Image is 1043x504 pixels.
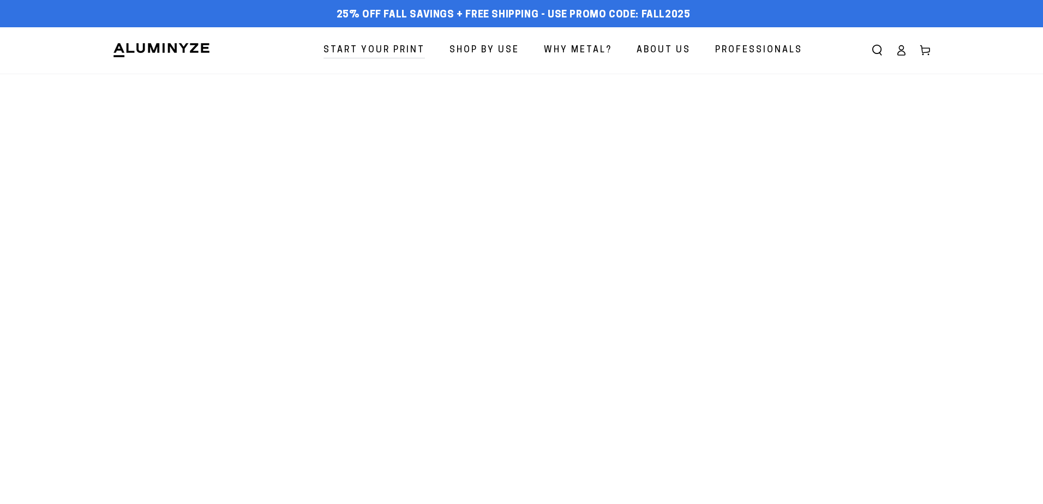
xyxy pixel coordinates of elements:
a: Why Metal? [536,36,620,65]
a: Shop By Use [441,36,528,65]
span: Start Your Print [323,43,425,58]
a: Start Your Print [315,36,433,65]
span: About Us [637,43,691,58]
span: Professionals [715,43,802,58]
a: About Us [628,36,699,65]
span: Why Metal? [544,43,612,58]
a: Professionals [707,36,811,65]
span: 25% off FALL Savings + Free Shipping - Use Promo Code: FALL2025 [337,9,691,21]
img: Aluminyze [112,42,211,58]
span: Shop By Use [449,43,519,58]
summary: Search our site [865,38,889,62]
